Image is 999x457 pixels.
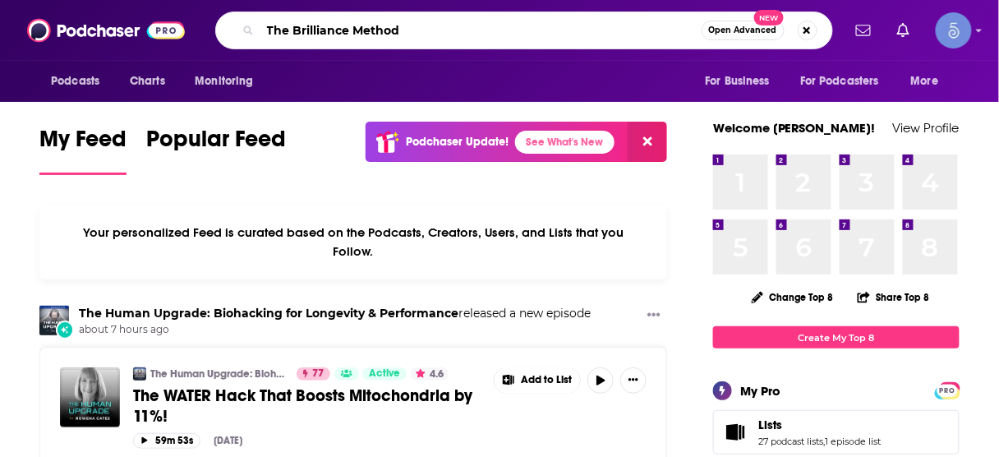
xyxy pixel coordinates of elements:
[79,323,591,337] span: about 7 hours ago
[936,12,972,48] button: Show profile menu
[891,16,916,44] a: Show notifications dropdown
[740,383,780,399] div: My Pro
[849,16,877,44] a: Show notifications dropdown
[521,374,572,386] span: Add to List
[195,70,253,93] span: Monitoring
[719,421,752,444] a: Lists
[214,435,242,446] div: [DATE]
[133,433,200,449] button: 59m 53s
[39,66,121,97] button: open menu
[495,367,580,394] button: Show More Button
[39,125,127,175] a: My Feed
[39,205,667,279] div: Your personalized Feed is curated based on the Podcasts, Creators, Users, and Lists that you Follow.
[826,436,882,447] a: 1 episode list
[60,367,120,427] img: The WATER Hack That Boosts Mitochondria by 11%!
[260,17,702,44] input: Search podcasts, credits, & more...
[411,367,449,381] button: 4.6
[150,367,286,381] a: The Human Upgrade: Biohacking for Longevity & Performance
[133,367,146,381] img: The Human Upgrade: Biohacking for Longevity & Performance
[800,70,879,93] span: For Podcasters
[39,125,127,163] span: My Feed
[758,418,782,432] span: Lists
[702,21,785,40] button: Open AdvancedNew
[133,385,472,427] span: The WATER Hack That Boosts Mitochondria by 11%!
[713,326,960,349] a: Create My Top 8
[754,10,784,25] span: New
[705,70,770,93] span: For Business
[709,26,777,35] span: Open Advanced
[937,384,957,396] a: PRO
[130,70,165,93] span: Charts
[758,436,824,447] a: 27 podcast lists
[79,306,458,321] a: The Human Upgrade: Biohacking for Longevity & Performance
[758,418,882,432] a: Lists
[79,306,591,321] h3: released a new episode
[790,66,903,97] button: open menu
[56,321,74,339] div: New Episode
[297,367,330,381] a: 77
[900,66,960,97] button: open menu
[693,66,790,97] button: open menu
[713,120,876,136] a: Welcome [PERSON_NAME]!
[893,120,960,136] a: View Profile
[713,410,960,455] span: Lists
[133,385,482,427] a: The WATER Hack That Boosts Mitochondria by 11%!
[27,15,185,46] img: Podchaser - Follow, Share and Rate Podcasts
[146,125,286,163] span: Popular Feed
[620,367,647,394] button: Show More Button
[911,70,939,93] span: More
[119,66,175,97] a: Charts
[857,281,931,313] button: Share Top 8
[51,70,99,93] span: Podcasts
[39,306,69,335] img: The Human Upgrade: Biohacking for Longevity & Performance
[146,125,286,175] a: Popular Feed
[641,306,667,326] button: Show More Button
[312,366,324,382] span: 77
[742,287,844,307] button: Change Top 8
[515,131,615,154] a: See What's New
[406,135,509,149] p: Podchaser Update!
[215,12,833,49] div: Search podcasts, credits, & more...
[183,66,274,97] button: open menu
[937,385,957,397] span: PRO
[824,436,826,447] span: ,
[936,12,972,48] span: Logged in as Spiral5-G1
[369,366,400,382] span: Active
[936,12,972,48] img: User Profile
[362,367,407,381] a: Active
